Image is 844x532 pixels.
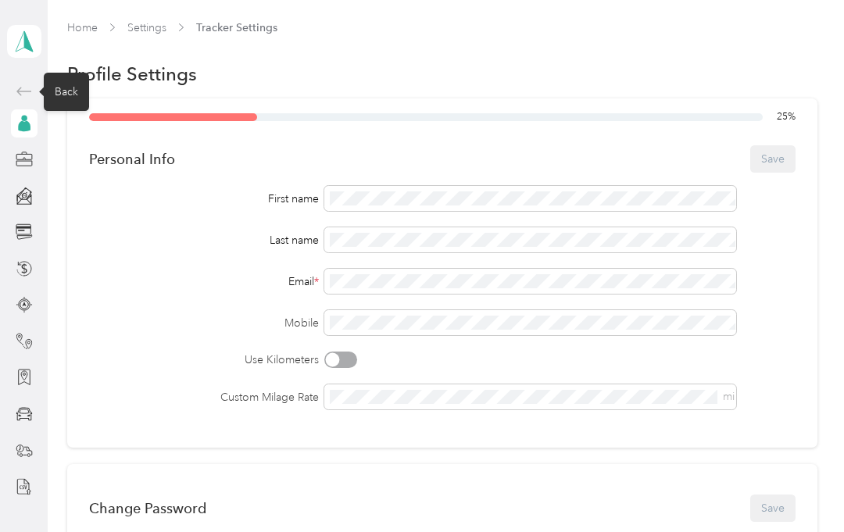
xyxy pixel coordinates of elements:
[777,110,796,124] span: 25 %
[89,500,206,516] div: Change Password
[89,191,319,207] div: First name
[89,232,319,248] div: Last name
[89,151,175,167] div: Personal Info
[67,66,197,82] h1: Profile Settings
[89,273,319,290] div: Email
[196,20,277,36] span: Tracker Settings
[89,352,319,368] label: Use Kilometers
[44,73,89,111] div: Back
[67,21,98,34] a: Home
[89,389,319,405] label: Custom Milage Rate
[723,390,735,403] span: mi
[127,21,166,34] a: Settings
[89,315,319,331] label: Mobile
[756,445,844,532] iframe: Everlance-gr Chat Button Frame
